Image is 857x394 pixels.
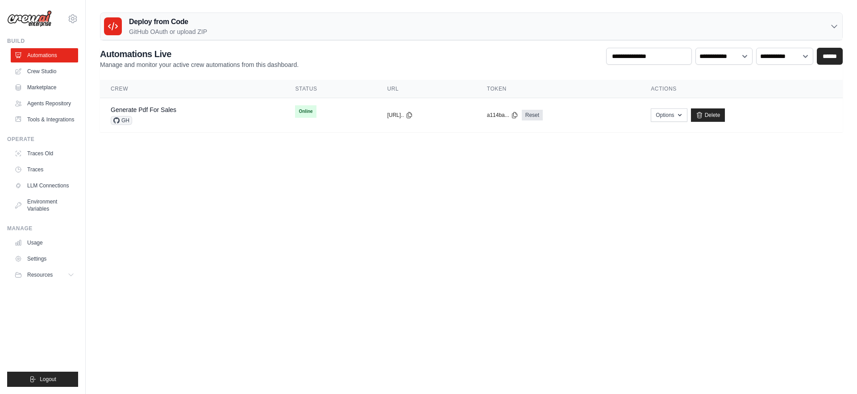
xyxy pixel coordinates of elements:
a: LLM Connections [11,178,78,193]
a: Marketplace [11,80,78,95]
div: Operate [7,136,78,143]
a: Crew Studio [11,64,78,79]
th: Actions [640,80,843,98]
div: Manage [7,225,78,232]
button: a114ba... [487,112,518,119]
th: Token [476,80,641,98]
button: Resources [11,268,78,282]
span: Logout [40,376,56,383]
h2: Automations Live [100,48,299,60]
th: URL [376,80,476,98]
a: Environment Variables [11,195,78,216]
a: Usage [11,236,78,250]
a: Agents Repository [11,96,78,111]
th: Crew [100,80,284,98]
a: Automations [11,48,78,62]
a: Tools & Integrations [11,112,78,127]
a: Delete [691,108,725,122]
a: Traces Old [11,146,78,161]
p: Manage and monitor your active crew automations from this dashboard. [100,60,299,69]
h3: Deploy from Code [129,17,207,27]
div: Build [7,37,78,45]
p: GitHub OAuth or upload ZIP [129,27,207,36]
span: Resources [27,271,53,278]
a: Settings [11,252,78,266]
span: Online [295,105,316,118]
span: GH [111,116,132,125]
a: Reset [522,110,543,120]
button: Logout [7,372,78,387]
a: Generate Pdf For Sales [111,106,176,113]
button: Options [651,108,687,122]
th: Status [284,80,376,98]
a: Traces [11,162,78,177]
img: Logo [7,10,52,27]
